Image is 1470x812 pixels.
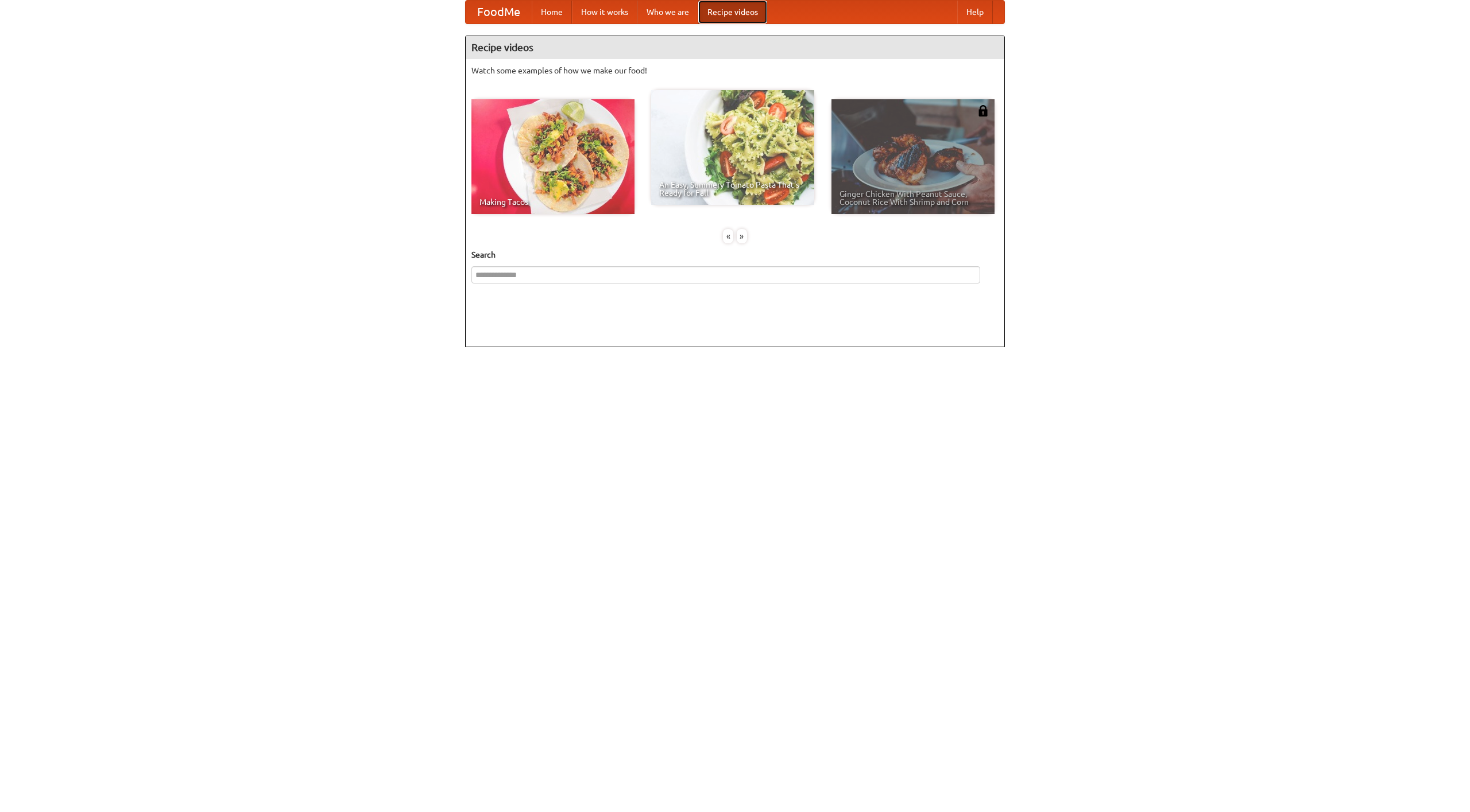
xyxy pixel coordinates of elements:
h4: Recipe videos [466,36,1004,59]
a: Home [532,1,572,24]
div: » [737,229,747,243]
p: Watch some examples of how we make our food! [471,65,999,76]
a: How it works [572,1,637,24]
img: 483408.png [977,105,989,116]
span: An Easy, Summery Tomato Pasta That's Ready for Fall [659,181,806,197]
a: Making Tacos [471,99,635,214]
a: Recipe videos [698,1,767,24]
a: FoodMe [466,1,532,24]
div: « [723,229,733,243]
a: An Easy, Summery Tomato Pasta That's Ready for Fall [651,90,814,205]
span: Making Tacos [479,198,626,206]
h5: Search [471,249,999,261]
a: Who we are [637,1,698,24]
a: Help [957,1,993,24]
